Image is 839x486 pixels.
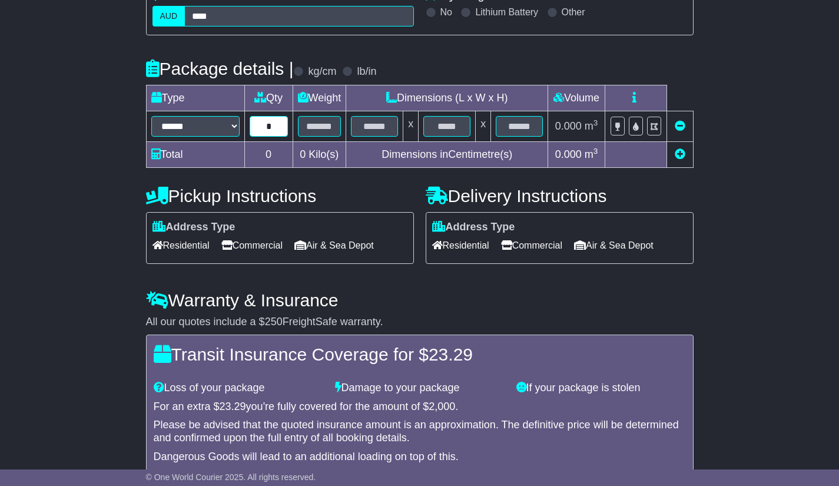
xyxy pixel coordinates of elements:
[346,141,548,167] td: Dimensions in Centimetre(s)
[440,6,452,18] label: No
[146,85,244,111] td: Type
[220,401,246,412] span: 23.29
[403,111,419,141] td: x
[548,85,605,111] td: Volume
[593,147,598,156] sup: 3
[154,419,686,444] div: Please be advised that the quoted insurance amount is an approximation. The definitive price will...
[293,141,346,167] td: Kilo(s)
[293,85,346,111] td: Weight
[244,85,293,111] td: Qty
[146,472,316,482] span: © One World Courier 2025. All rights reserved.
[475,6,538,18] label: Lithium Battery
[152,6,185,27] label: AUD
[555,148,582,160] span: 0.000
[146,316,694,329] div: All our quotes include a $ FreightSafe warranty.
[429,401,455,412] span: 2,000
[429,345,473,364] span: 23.29
[432,236,489,254] span: Residential
[357,65,376,78] label: lb/in
[308,65,336,78] label: kg/cm
[146,290,694,310] h4: Warranty & Insurance
[432,221,515,234] label: Address Type
[300,148,306,160] span: 0
[146,59,294,78] h4: Package details |
[555,120,582,132] span: 0.000
[562,6,585,18] label: Other
[675,148,685,160] a: Add new item
[146,141,244,167] td: Total
[426,186,694,206] h4: Delivery Instructions
[294,236,374,254] span: Air & Sea Depot
[585,148,598,160] span: m
[244,141,293,167] td: 0
[585,120,598,132] span: m
[221,236,283,254] span: Commercial
[154,401,686,414] div: For an extra $ you're fully covered for the amount of $ .
[152,236,210,254] span: Residential
[265,316,283,328] span: 250
[501,236,562,254] span: Commercial
[675,120,685,132] a: Remove this item
[329,382,510,395] div: Damage to your package
[154,345,686,364] h4: Transit Insurance Coverage for $
[346,85,548,111] td: Dimensions (L x W x H)
[148,382,329,395] div: Loss of your package
[476,111,491,141] td: x
[152,221,236,234] label: Address Type
[154,451,686,464] div: Dangerous Goods will lead to an additional loading on top of this.
[574,236,654,254] span: Air & Sea Depot
[146,186,414,206] h4: Pickup Instructions
[593,118,598,127] sup: 3
[510,382,692,395] div: If your package is stolen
